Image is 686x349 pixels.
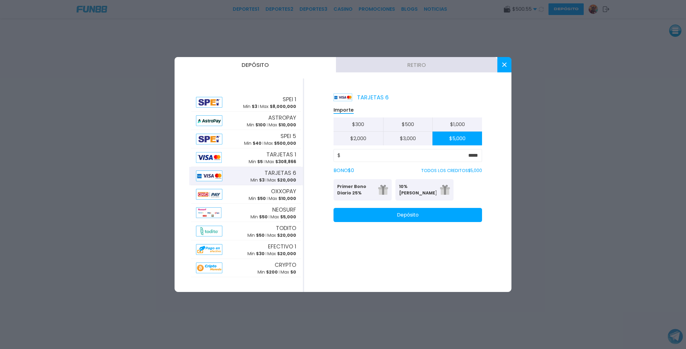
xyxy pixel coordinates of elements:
[278,195,296,201] span: $ 10,000
[268,113,296,122] span: ASTROPAY
[432,117,482,132] button: $1,000
[399,183,436,196] p: 10% [PERSON_NAME]
[247,122,266,128] p: Min
[280,214,296,220] span: $ 5,000
[196,226,222,236] img: Alipay
[269,195,296,202] p: Max
[277,177,296,183] span: $ 20,000
[421,167,482,174] p: TODOS LOS CREDITOS $ 5,000
[267,232,296,239] p: Max
[196,152,222,163] img: Alipay
[258,269,278,275] p: Min
[269,122,296,128] p: Max
[337,183,375,196] p: Primer Bono Diario 25%
[270,214,296,220] p: Max
[189,93,303,112] button: AlipaySPEI 1Min $3Max $8,000,000
[271,187,296,195] span: OXXOPAY
[265,169,296,177] span: TARJETAS 6
[189,222,303,240] button: AlipayTODITOMin $50Max $20,000
[196,97,222,108] img: Alipay
[275,261,296,269] span: CRYPTO
[257,159,263,165] span: $ 5
[334,179,392,201] button: Primer Bono Diario 25%
[277,251,296,257] span: $ 20,000
[383,117,433,132] button: $500
[251,177,265,183] p: Min
[243,103,257,110] p: Min
[175,57,336,72] button: Depósito
[440,185,450,195] img: gift
[336,57,497,72] button: Retiro
[259,177,265,183] span: $ 3
[260,103,296,110] p: Max
[189,148,303,167] button: AlipayTARJETAS 1Min $5Max $308,866
[253,140,262,146] span: $ 40
[189,167,303,185] button: AlipayTARJETAS 6Min $3Max $20,000
[274,140,296,146] span: $ 500,000
[251,214,268,220] p: Min
[395,179,454,201] button: 10% [PERSON_NAME]
[196,263,222,273] img: Alipay
[267,177,296,183] p: Max
[196,189,222,200] img: Alipay
[257,195,266,201] span: $ 50
[196,207,221,218] img: Alipay
[334,132,383,145] button: $2,000
[432,132,482,145] button: $5,000
[264,140,296,147] p: Max
[267,251,296,257] p: Max
[383,132,433,145] button: $3,000
[334,107,354,114] p: Importe
[277,232,296,238] span: $ 20,000
[275,159,296,165] span: $ 308,866
[281,132,296,140] span: SPEI 5
[249,159,263,165] p: Min
[249,195,266,202] p: Min
[189,130,303,148] button: AlipaySPEI 5Min $40Max $500,000
[244,140,262,147] p: Min
[290,269,296,275] span: $ 0
[189,259,303,277] button: AlipayCRYPTOMin $200Max $0
[270,103,296,109] span: $ 8,000,000
[337,152,341,159] span: $
[256,232,265,238] span: $ 50
[334,93,389,102] p: TARJETAS 6
[334,208,482,222] button: Depósito
[276,224,296,232] span: TODITO
[189,112,303,130] button: AlipayASTROPAYMin $100Max $10,000
[266,150,296,159] span: TARJETAS 1
[272,205,296,214] span: NEOSURF
[252,103,257,109] span: $ 3
[255,122,266,128] span: $ 100
[334,94,352,101] img: Platform Logo
[266,159,296,165] p: Max
[334,117,383,132] button: $300
[378,185,388,195] img: gift
[196,134,222,144] img: Alipay
[256,251,265,257] span: $ 30
[259,214,268,220] span: $ 50
[189,185,303,204] button: AlipayOXXOPAYMin $50Max $10,000
[268,242,296,251] span: EFECTIVO 1
[266,269,278,275] span: $ 200
[281,269,296,275] p: Max
[196,115,222,126] img: Alipay
[278,122,296,128] span: $ 10,000
[334,167,354,174] label: BONO $ 0
[189,204,303,222] button: AlipayNEOSURFMin $50Max $5,000
[247,232,265,239] p: Min
[189,240,303,259] button: AlipayEFECTIVO 1Min $30Max $20,000
[283,95,296,103] span: SPEI 1
[247,251,265,257] p: Min
[196,244,222,255] img: Alipay
[196,171,222,181] img: Alipay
